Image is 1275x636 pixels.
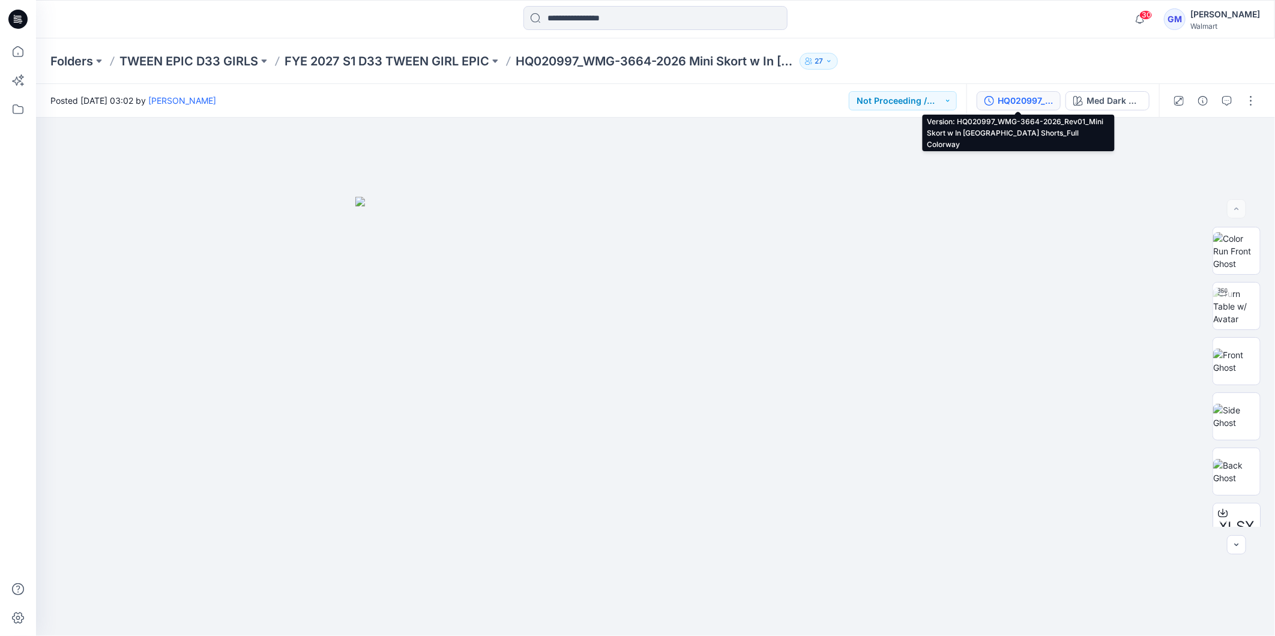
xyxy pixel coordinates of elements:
span: Posted [DATE] 03:02 by [50,94,216,107]
a: TWEEN EPIC D33 GIRLS [119,53,258,70]
img: Back Ghost [1213,459,1260,484]
img: Side Ghost [1213,404,1260,429]
a: Folders [50,53,93,70]
img: Turn Table w/ Avatar [1213,287,1260,325]
img: eyJhbGciOiJIUzI1NiIsImtpZCI6IjAiLCJzbHQiOiJzZXMiLCJ0eXAiOiJKV1QifQ.eyJkYXRhIjp7InR5cGUiOiJzdG9yYW... [355,197,956,636]
div: Med Dark Wash [1087,94,1142,107]
a: FYE 2027 S1 D33 TWEEN GIRL EPIC [285,53,489,70]
div: [PERSON_NAME] [1190,7,1260,22]
img: Color Run Front Ghost [1213,232,1260,270]
button: HQ020997_WMG-3664-2026_Rev01_Mini Skort w In [GEOGRAPHIC_DATA] Shorts_Full Colorway [977,91,1061,110]
button: Details [1193,91,1213,110]
p: 27 [815,55,823,68]
div: HQ020997_WMG-3664-2026_Rev01_Mini Skort w In Jersey Shorts_Full Colorway [998,94,1053,107]
span: XLSX [1219,516,1255,538]
img: Front Ghost [1213,349,1260,374]
button: Med Dark Wash [1066,91,1150,110]
a: [PERSON_NAME] [148,95,216,106]
p: HQ020997_WMG-3664-2026 Mini Skort w In [GEOGRAPHIC_DATA] Shorts [516,53,795,70]
div: GM [1164,8,1186,30]
div: Walmart [1190,22,1260,31]
span: 30 [1139,10,1153,20]
button: 27 [800,53,838,70]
